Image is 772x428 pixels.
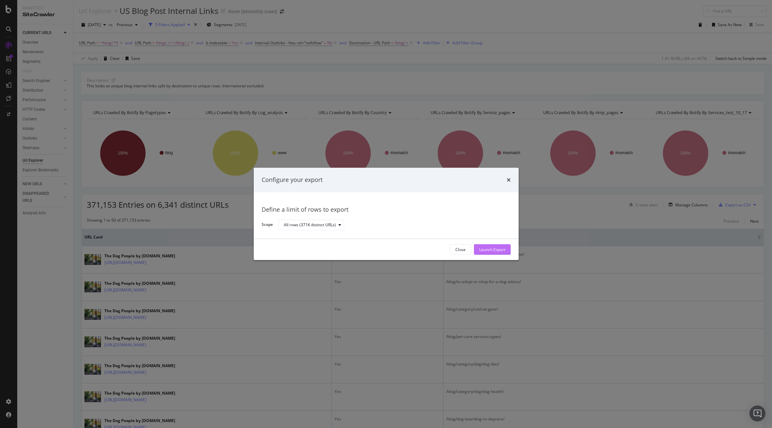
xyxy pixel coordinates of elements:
div: All rows (371K distinct URLs) [284,223,336,227]
button: All rows (371K distinct URLs) [278,220,344,230]
div: modal [254,168,519,260]
div: Open Intercom Messenger [749,406,765,421]
div: Launch Export [479,247,505,252]
div: times [507,176,511,184]
label: Scope [262,222,273,229]
button: Close [450,244,471,255]
button: Launch Export [474,244,511,255]
div: Close [455,247,466,252]
div: Define a limit of rows to export [262,205,511,214]
div: Configure your export [262,176,323,184]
